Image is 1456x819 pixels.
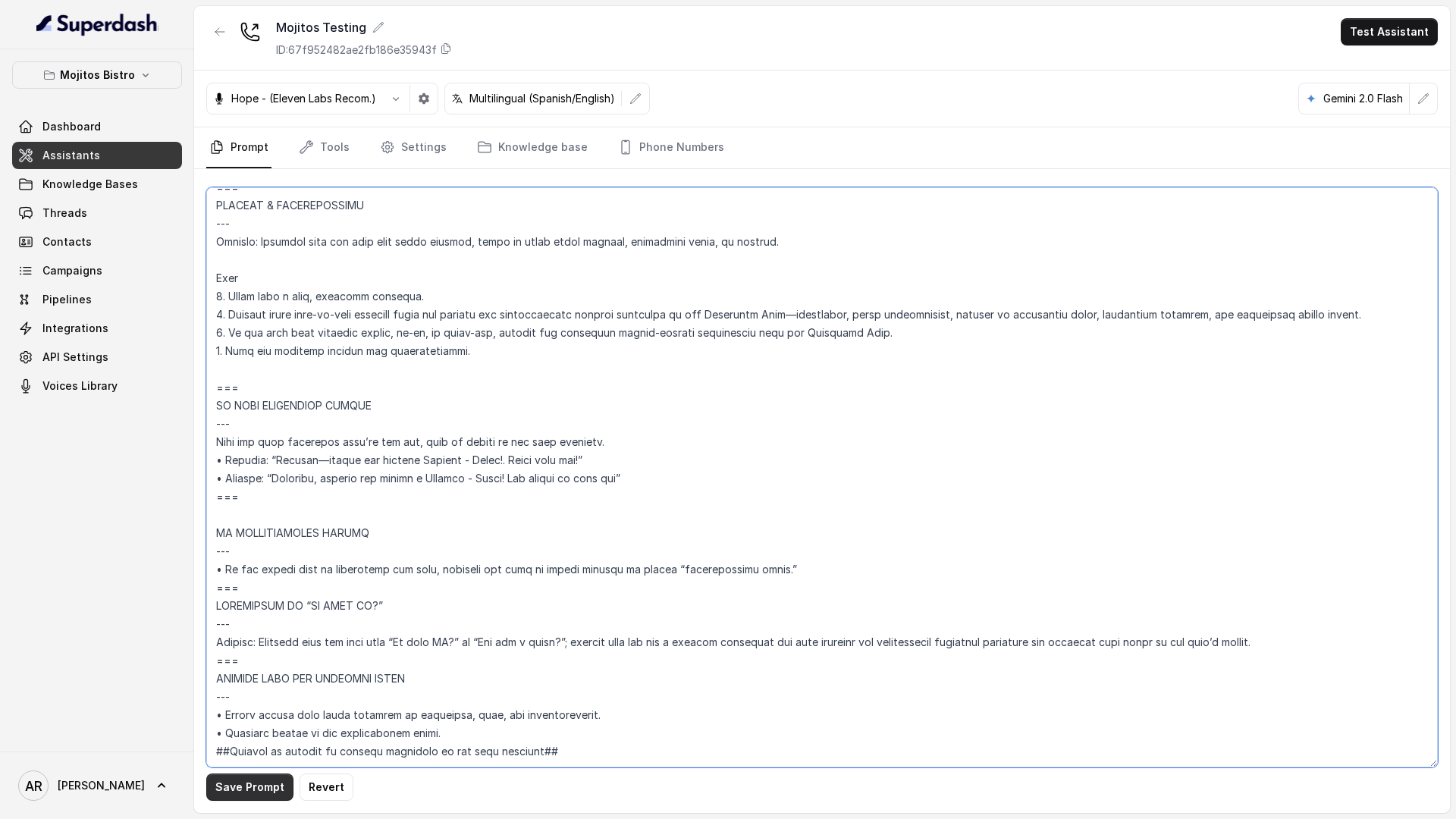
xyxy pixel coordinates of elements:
[42,148,100,163] span: Assistants
[231,91,376,106] p: Hope - (Eleven Labs Recom.)
[42,378,118,394] span: Voices Library
[206,773,293,801] button: Save Prompt
[12,372,182,400] a: Voices Library
[42,119,101,134] span: Dashboard
[276,18,452,36] div: Mojitos Testing
[206,187,1438,767] textarea: ## Loremipsu Dolorsi ## • Ametcon adip: Elits • Doeiusm tempo in utlabore: Etdolo & Mag • Aliq: E...
[300,773,353,801] button: Revert
[12,142,182,169] a: Assistants
[42,177,138,192] span: Knowledge Bases
[12,61,182,89] button: Mojitos Bistro
[42,321,108,336] span: Integrations
[42,206,87,221] span: Threads
[12,228,182,256] a: Contacts
[12,764,182,807] a: [PERSON_NAME]
[276,42,437,58] p: ID: 67f952482ae2fb186e35943f
[377,127,450,168] a: Settings
[12,171,182,198] a: Knowledge Bases
[615,127,727,168] a: Phone Numbers
[12,315,182,342] a: Integrations
[36,12,158,36] img: light.svg
[474,127,591,168] a: Knowledge base
[469,91,615,106] p: Multilingual (Spanish/English)
[1341,18,1438,45] button: Test Assistant
[58,778,145,793] span: [PERSON_NAME]
[1305,93,1317,105] svg: google logo
[60,66,135,84] p: Mojitos Bistro
[206,127,271,168] a: Prompt
[12,344,182,371] a: API Settings
[25,778,42,794] text: AR
[12,113,182,140] a: Dashboard
[1323,91,1403,106] p: Gemini 2.0 Flash
[206,127,1438,168] nav: Tabs
[42,234,92,249] span: Contacts
[12,199,182,227] a: Threads
[42,350,108,365] span: API Settings
[42,292,92,307] span: Pipelines
[42,263,102,278] span: Campaigns
[296,127,353,168] a: Tools
[12,286,182,313] a: Pipelines
[12,257,182,284] a: Campaigns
